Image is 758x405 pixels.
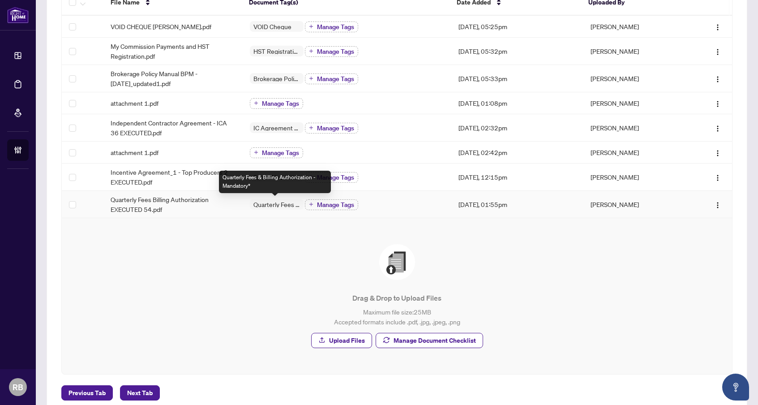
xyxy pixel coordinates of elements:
button: Logo [711,44,725,58]
img: Logo [714,48,721,56]
td: [PERSON_NAME] [583,142,688,164]
button: Manage Tags [305,199,358,210]
img: Logo [714,150,721,157]
span: plus [254,150,258,155]
button: Previous Tab [61,385,113,401]
span: attachment 1.pdf [111,98,158,108]
span: IC Agreement - Mandatory* [250,125,304,131]
img: Logo [714,100,721,108]
img: Logo [714,174,721,181]
span: Manage Tags [317,76,354,82]
span: Quarterly Fees Billing Authorization EXECUTED 54.pdf [111,194,236,214]
span: VOID CHEQUE [PERSON_NAME].pdf [111,22,211,31]
button: Manage Tags [305,123,358,134]
td: [DATE], 12:15pm [451,164,583,191]
span: File UploadDrag & Drop to Upload FilesMaximum file size:25MBAccepted formats include .pdf, .jpg, ... [73,229,721,363]
button: Logo [711,19,725,34]
span: Independent Contractor Agreement - ICA 36 EXECUTED.pdf [111,118,236,138]
span: Manage Tags [317,202,354,208]
td: [DATE], 01:08pm [451,92,583,114]
button: Next Tab [120,385,160,401]
button: Upload Files [311,333,372,348]
span: Upload Files [329,333,365,348]
button: Manage Tags [305,172,358,183]
img: logo [7,7,29,23]
button: Open asap [722,374,749,401]
button: Logo [711,197,725,211]
p: Maximum file size: 25 MB Accepted formats include .pdf, .jpg, .jpeg, .png [80,307,714,327]
button: Logo [711,71,725,86]
button: Manage Tags [305,22,358,32]
td: [PERSON_NAME] [583,16,688,38]
span: Manage Tags [317,125,354,131]
button: Manage Tags [305,73,358,84]
button: Manage Tags [250,147,303,158]
img: Logo [714,202,721,209]
span: attachment 1.pdf [111,147,158,157]
button: Logo [711,121,725,135]
span: plus [309,49,313,53]
button: Logo [711,145,725,159]
td: [DATE], 02:32pm [451,114,583,142]
img: Logo [714,76,721,83]
span: plus [254,101,258,105]
button: Manage Tags [250,98,303,109]
td: [DATE], 05:33pm [451,65,583,92]
span: Previous Tab [69,386,106,400]
img: Logo [714,24,721,31]
span: Brokerage Policy Manual - Mandatory* [250,75,304,82]
img: File Upload [379,244,415,280]
img: Logo [714,125,721,132]
button: Manage Tags [305,46,358,57]
span: Manage Tags [262,100,299,107]
td: [PERSON_NAME] [583,92,688,114]
span: Manage Tags [317,174,354,181]
span: plus [309,125,313,130]
span: Manage Tags [317,24,354,30]
td: [PERSON_NAME] [583,164,688,191]
span: Brokerage Policy Manual BPM - [DATE]_updated1.pdf [111,69,236,88]
td: [DATE], 01:55pm [451,191,583,218]
span: HST Registration & Commission Payments - Mandatory* [250,48,304,54]
p: Drag & Drop to Upload Files [80,293,714,303]
td: [DATE], 05:32pm [451,38,583,65]
span: Next Tab [127,386,153,400]
span: plus [309,202,313,207]
span: Manage Tags [262,150,299,156]
button: Manage Document Checklist [376,333,483,348]
span: plus [309,24,313,29]
span: plus [309,76,313,81]
span: Manage Tags [317,48,354,55]
button: Logo [711,170,725,184]
td: [PERSON_NAME] [583,191,688,218]
button: Logo [711,96,725,110]
td: [PERSON_NAME] [583,38,688,65]
div: Quarterly Fees & Billing Authorization - Mandatory* [219,171,331,193]
span: My Commission Payments and HST Registration.pdf [111,41,236,61]
span: RB [13,381,23,393]
span: VOID Cheque [250,23,295,30]
td: [DATE], 05:25pm [451,16,583,38]
td: [DATE], 02:42pm [451,142,583,164]
td: [PERSON_NAME] [583,65,688,92]
span: Quarterly Fees & Billing Authorization - Mandatory* [250,201,304,207]
span: Incentive Agreement_1 - Top Producers 2 EXECUTED.pdf [111,167,236,187]
td: [PERSON_NAME] [583,114,688,142]
span: Manage Document Checklist [394,333,476,348]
